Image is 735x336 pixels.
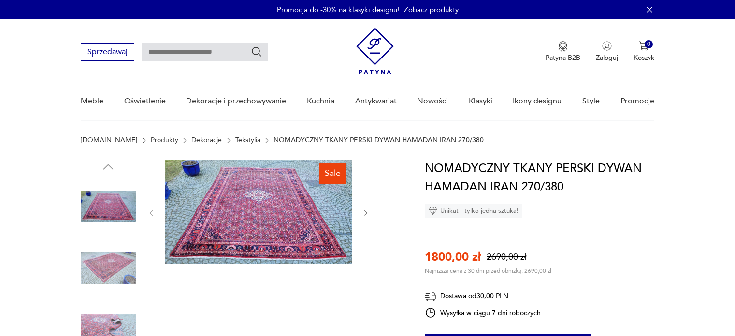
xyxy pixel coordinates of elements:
p: Najniższa cena z 30 dni przed obniżką: 2690,00 zł [425,267,551,275]
div: Unikat - tylko jedna sztuka! [425,204,522,218]
a: Klasyki [469,83,492,120]
p: 2690,00 zł [487,251,526,263]
img: Ikona medalu [558,41,568,52]
img: Ikona dostawy [425,290,436,302]
div: Dostawa od 30,00 PLN [425,290,541,302]
img: Ikonka użytkownika [602,41,612,51]
button: Patyna B2B [546,41,580,62]
a: Dekoracje [191,136,222,144]
a: Promocje [620,83,654,120]
div: 0 [645,40,653,48]
p: Koszyk [634,53,654,62]
img: Ikona diamentu [429,206,437,215]
button: Zaloguj [596,41,618,62]
img: Ikona koszyka [639,41,649,51]
a: Zobacz produkty [404,5,459,15]
a: Oświetlenie [124,83,166,120]
div: Sale [319,163,346,184]
a: Meble [81,83,103,120]
a: Ikona medaluPatyna B2B [546,41,580,62]
p: NOMADYCZNY TKANY PERSKI DYWAN HAMADAN IRAN 270/380 [274,136,484,144]
a: Antykwariat [355,83,397,120]
button: 0Koszyk [634,41,654,62]
a: Tekstylia [235,136,260,144]
img: Zdjęcie produktu NOMADYCZNY TKANY PERSKI DYWAN HAMADAN IRAN 270/380 [165,160,352,264]
a: Dekoracje i przechowywanie [186,83,286,120]
p: 1800,00 zł [425,249,481,265]
p: Promocja do -30% na klasyki designu! [277,5,399,15]
button: Sprzedawaj [81,43,134,61]
img: Zdjęcie produktu NOMADYCZNY TKANY PERSKI DYWAN HAMADAN IRAN 270/380 [81,179,136,234]
img: Zdjęcie produktu NOMADYCZNY TKANY PERSKI DYWAN HAMADAN IRAN 270/380 [81,241,136,296]
a: [DOMAIN_NAME] [81,136,137,144]
a: Ikony designu [513,83,562,120]
a: Style [582,83,600,120]
img: Patyna - sklep z meblami i dekoracjami vintage [356,28,394,74]
p: Zaloguj [596,53,618,62]
p: Patyna B2B [546,53,580,62]
h1: NOMADYCZNY TKANY PERSKI DYWAN HAMADAN IRAN 270/380 [425,160,654,196]
a: Sprzedawaj [81,49,134,56]
button: Szukaj [251,46,262,58]
a: Kuchnia [307,83,334,120]
a: Produkty [151,136,178,144]
a: Nowości [417,83,448,120]
div: Wysyłka w ciągu 7 dni roboczych [425,307,541,319]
